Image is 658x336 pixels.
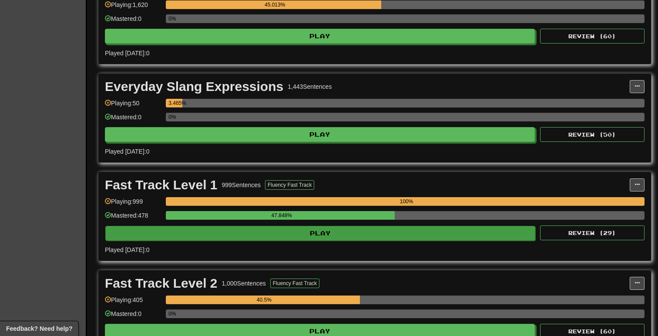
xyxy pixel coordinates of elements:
span: Open feedback widget [6,324,72,333]
div: 1,000 Sentences [222,279,266,288]
div: Playing: 1,620 [105,0,161,15]
button: Review (60) [540,29,645,44]
span: Played [DATE]: 0 [105,246,149,253]
div: Playing: 50 [105,99,161,113]
div: Fast Track Level 2 [105,277,218,290]
div: 3.465% [168,99,182,108]
button: Play [105,29,535,44]
div: Mastered: 0 [105,14,161,29]
div: 1,443 Sentences [288,82,332,91]
div: Playing: 405 [105,296,161,310]
div: Fast Track Level 1 [105,178,218,192]
button: Fluency Fast Track [270,279,319,288]
span: Played [DATE]: 0 [105,50,149,57]
div: 100% [168,197,645,206]
button: Play [105,127,535,142]
div: Mastered: 478 [105,211,161,225]
div: 45.013% [168,0,381,9]
div: 999 Sentences [222,181,261,189]
span: Played [DATE]: 0 [105,148,149,155]
button: Play [105,226,535,241]
button: Review (50) [540,127,645,142]
div: 47.848% [168,211,395,220]
div: 40.5% [168,296,359,304]
div: Mastered: 0 [105,309,161,324]
button: Review (29) [540,225,645,240]
div: Mastered: 0 [105,113,161,127]
button: Fluency Fast Track [265,180,314,190]
div: Playing: 999 [105,197,161,212]
div: Everyday Slang Expressions [105,80,283,93]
